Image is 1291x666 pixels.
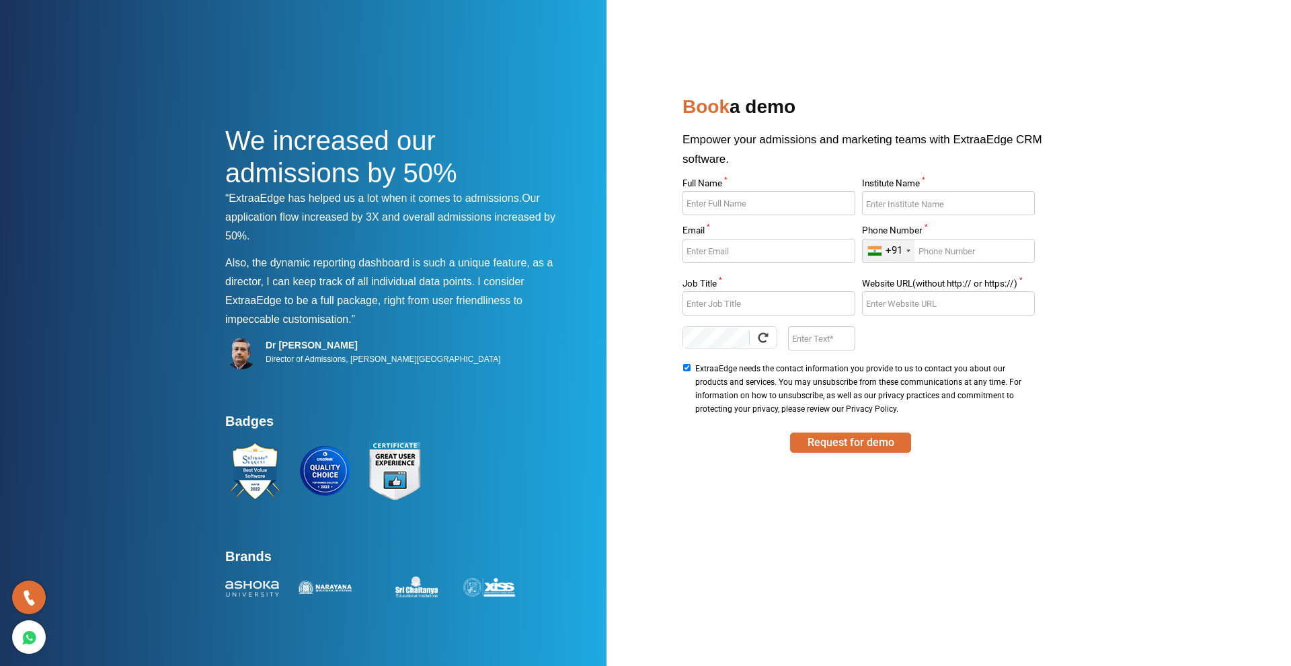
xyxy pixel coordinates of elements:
[682,364,691,371] input: ExtraaEdge needs the contact information you provide to us to contact you about our products and ...
[862,191,1034,215] input: Enter Institute Name
[682,91,1066,130] h2: a demo
[682,130,1066,179] p: Empower your admissions and marketing teams with ExtraaEdge CRM software.
[862,291,1034,316] input: Enter Website URL
[682,226,855,239] label: Email
[862,179,1034,192] label: Institute Name
[886,244,902,257] div: +91
[682,279,855,292] label: Job Title
[863,239,914,262] div: India (भारत): +91
[266,339,501,351] h5: Dr [PERSON_NAME]
[682,179,855,192] label: Full Name
[788,326,855,350] input: Enter Text
[682,96,730,117] span: Book
[225,276,524,325] span: I consider ExtraaEdge to be a full package, right from user friendliness to impeccable customisat...
[682,239,855,263] input: Enter Email
[225,192,555,242] span: Our application flow increased by 3X and overall admissions increased by 50%.
[682,291,855,316] input: Enter Job Title
[695,362,1030,416] span: ExtraaEdge needs the contact information you provide to us to contact you about our products and ...
[225,548,568,572] h4: Brands
[225,257,553,287] span: Also, the dynamic reporting dashboard is such a unique feature, as a director, I can keep track o...
[225,413,568,437] h4: Badges
[225,192,522,204] span: “ExtraaEdge has helped us a lot when it comes to admissions.
[862,226,1034,239] label: Phone Number
[225,126,457,188] span: We increased our admissions by 50%
[862,239,1034,263] input: Enter Phone Number
[682,191,855,215] input: Enter Full Name
[862,279,1034,292] label: Website URL(without http:// or https://)
[266,351,501,367] p: Director of Admissions, [PERSON_NAME][GEOGRAPHIC_DATA]
[790,433,911,453] button: SUBMIT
